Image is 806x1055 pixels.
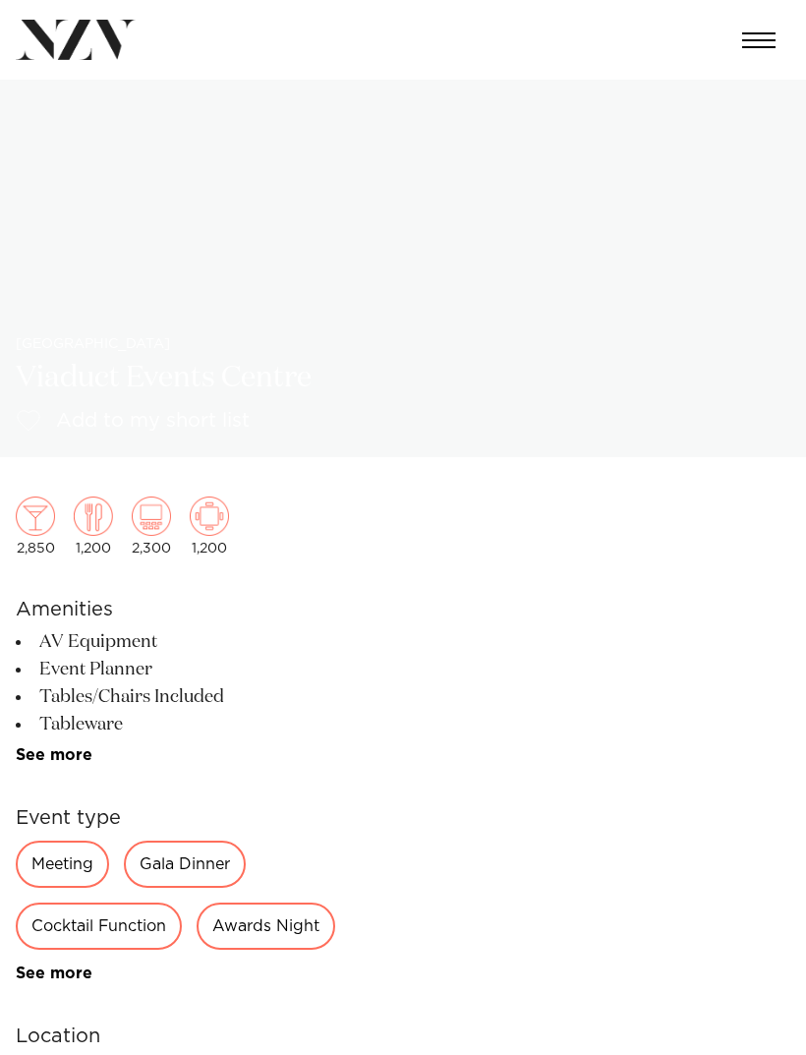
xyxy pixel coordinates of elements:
img: meeting.png [190,497,229,536]
li: Event Planner [16,656,336,683]
div: 1,200 [74,497,113,556]
div: 2,300 [132,497,171,556]
div: Gala Dinner [124,841,246,888]
div: 2,850 [16,497,55,556]
h6: Event type [16,803,336,833]
img: dining.png [74,497,113,536]
li: Tableware [16,711,336,738]
h6: Amenities [16,595,336,624]
div: Meeting [16,841,109,888]
div: Cocktail Function [16,903,182,950]
div: 1,200 [190,497,229,556]
img: nzv-logo.png [16,20,136,60]
h6: Location [16,1022,336,1051]
img: theatre.png [132,497,171,536]
li: AV Equipment [16,628,336,656]
div: Awards Night [197,903,335,950]
li: Tables/Chairs Included [16,683,336,711]
img: cocktail.png [16,497,55,536]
